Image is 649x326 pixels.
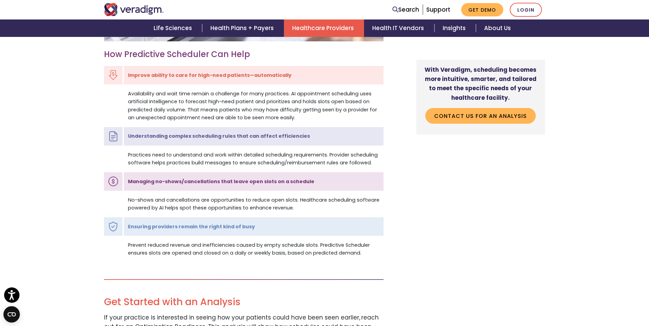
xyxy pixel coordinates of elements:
[145,19,202,37] a: Life Sciences
[392,5,419,14] a: Search
[476,19,519,37] a: About Us
[461,3,503,16] a: Get Demo
[123,146,384,172] td: Practices need to understand and work within detailed scheduling requirements. Provider schedulin...
[510,3,542,17] a: Login
[426,5,450,14] a: Support
[104,3,164,16] img: Veradigm logo
[425,108,536,124] a: Contact us for an Analysis
[108,131,118,141] img: icon-note.svg
[123,85,384,126] td: Availability and wait time remain a challenge for many practices. AI appointment scheduling uses ...
[108,70,118,80] img: icon-down-arrow-dollarsign.svg
[3,306,20,323] button: Open CMP widget
[128,223,255,230] strong: Ensuring providers remain the right kind of busy
[123,191,384,217] td: No-shows and cancellations are opportunities to reduce open slots. Healthcare scheduling software...
[128,133,310,139] strong: Understanding complex scheduling rules that can affect efficiencies
[513,292,641,318] iframe: Drift Chat Widget
[108,221,118,232] img: icon-shield-checkmark.svg
[284,19,364,37] a: Healthcare Providers
[123,236,384,262] td: Prevent reduced revenue and inefficiencies caused by empty schedule slots. Predictive Scheduler e...
[434,19,476,37] a: Insights
[108,176,118,187] img: icon-circle-dollarsign.svg
[425,66,536,102] strong: With Veradigm, scheduling becomes more intuitive, smarter, and tailored to meet the specific need...
[104,50,384,59] h3: How Predictive Scheduler Can Help
[128,178,314,185] strong: Managing no-shows/cancellations that leave open slots on a schedule
[364,19,434,37] a: Health IT Vendors
[202,19,284,37] a: Health Plans + Payers
[104,296,384,308] h2: Get Started with an Analysis
[128,72,291,79] strong: Improve ability to care for high-need patients—automatically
